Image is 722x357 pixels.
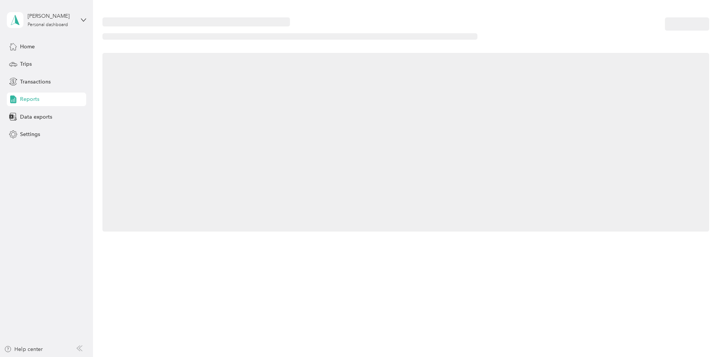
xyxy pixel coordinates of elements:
div: [PERSON_NAME] [28,12,75,20]
div: Personal dashboard [28,23,68,27]
span: Data exports [20,113,52,121]
span: Home [20,43,35,51]
span: Reports [20,95,39,103]
span: Transactions [20,78,51,86]
span: Settings [20,130,40,138]
span: Trips [20,60,32,68]
iframe: Everlance-gr Chat Button Frame [680,315,722,357]
button: Help center [4,345,43,353]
